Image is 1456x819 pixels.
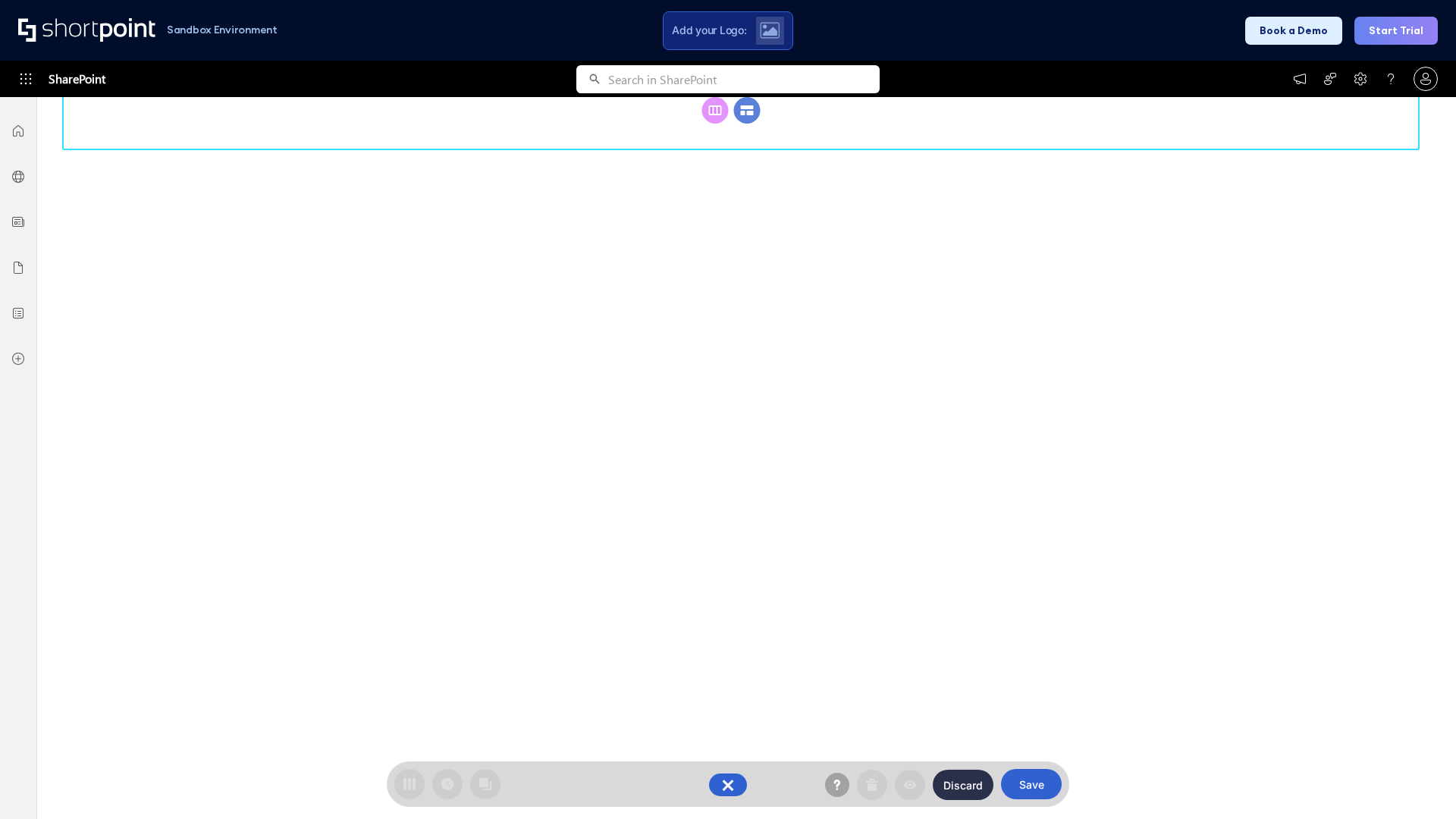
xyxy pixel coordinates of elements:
button: Book a Demo [1245,17,1342,45]
h1: Sandbox Environment [167,26,278,34]
span: Add your Logo: [672,24,746,37]
iframe: Chat Widget [1380,746,1456,819]
img: Upload logo [760,22,780,39]
span: SharePoint [49,61,105,97]
button: Save [1001,769,1062,799]
button: Start Trial [1354,17,1438,45]
input: Search in SharePoint [608,65,880,93]
button: Discard [933,770,993,800]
